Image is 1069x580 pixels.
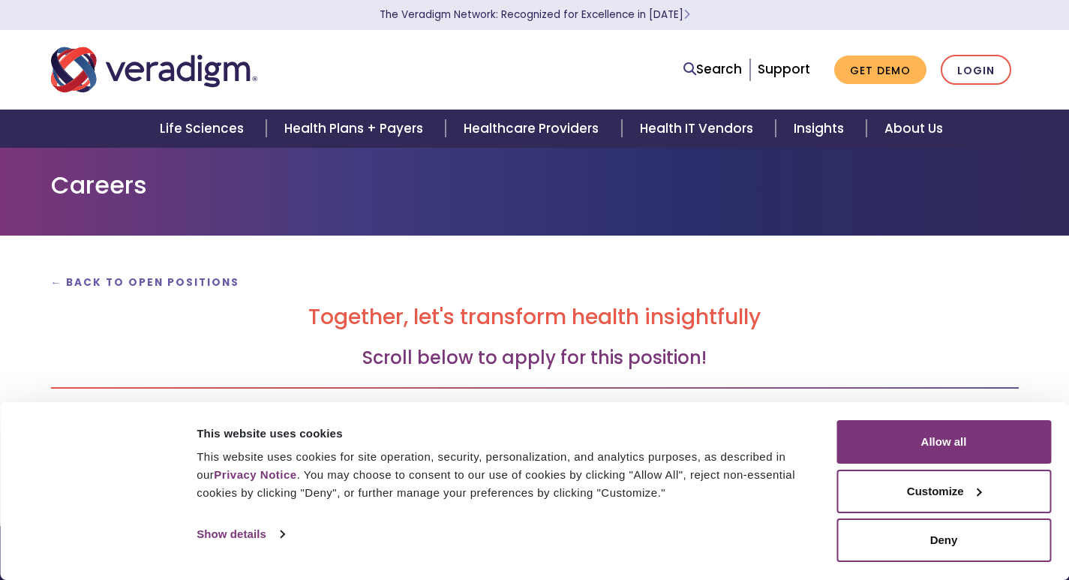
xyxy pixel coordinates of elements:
a: The Veradigm Network: Recognized for Excellence in [DATE]Learn More [380,8,690,22]
a: Healthcare Providers [446,110,621,148]
a: Search [683,59,742,80]
h3: Scroll below to apply for this position! [51,347,1019,369]
h1: Careers [51,171,1019,200]
a: Privacy Notice [214,468,296,481]
button: Deny [836,518,1051,562]
a: Get Demo [834,56,926,85]
span: Learn More [683,8,690,22]
img: Veradigm logo [51,45,257,95]
button: Allow all [836,420,1051,464]
a: Support [758,60,810,78]
a: Health Plans + Payers [266,110,446,148]
a: ← Back to Open Positions [51,275,240,290]
h2: Together, let's transform health insightfully [51,305,1019,330]
a: Login [941,55,1011,86]
button: Customize [836,470,1051,513]
a: Show details [197,523,284,545]
a: About Us [866,110,961,148]
a: Insights [776,110,866,148]
div: This website uses cookies [197,425,819,443]
div: This website uses cookies for site operation, security, personalization, and analytics purposes, ... [197,448,819,502]
a: Health IT Vendors [622,110,776,148]
a: Life Sciences [142,110,266,148]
